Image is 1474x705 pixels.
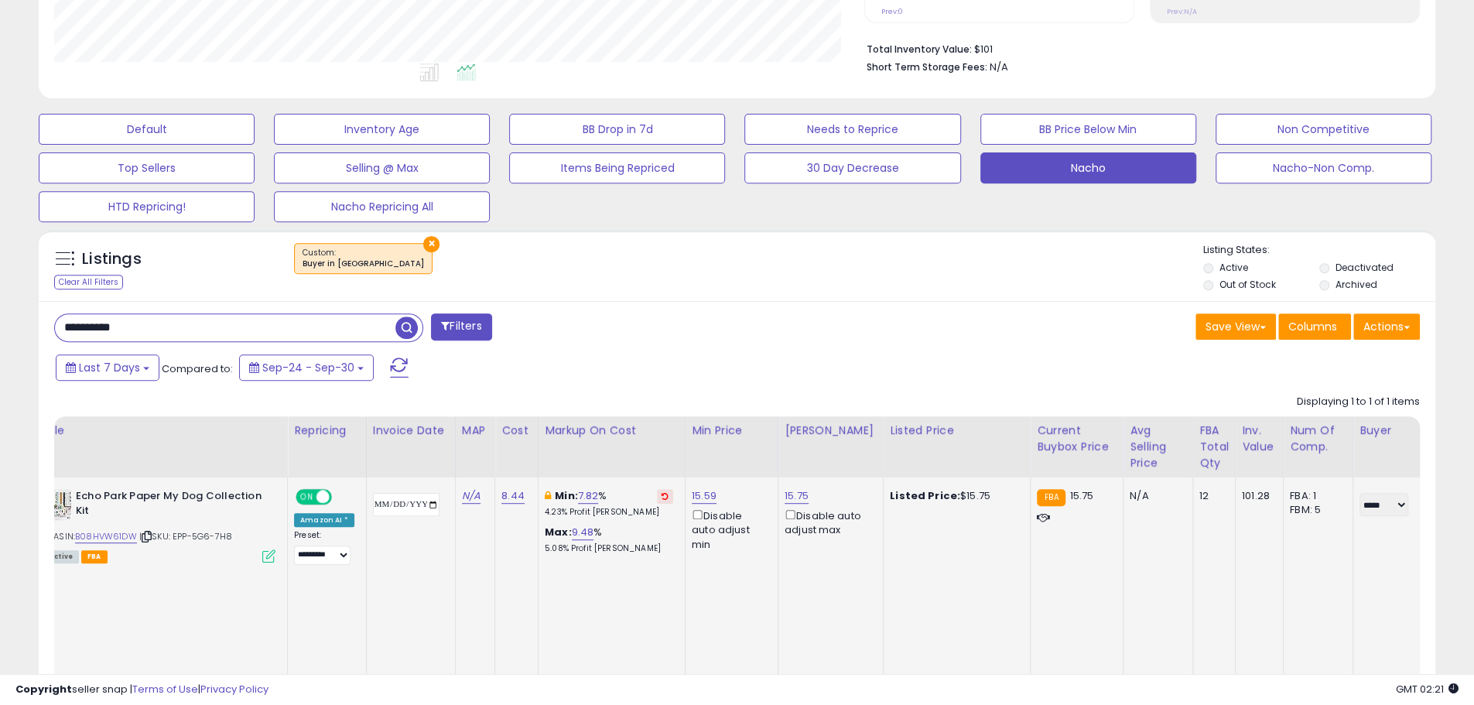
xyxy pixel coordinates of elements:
button: Columns [1278,313,1351,340]
button: BB Price Below Min [980,114,1196,145]
p: Listing States: [1203,243,1435,258]
button: Non Competitive [1216,114,1431,145]
div: Clear All Filters [54,275,123,289]
span: N/A [990,60,1008,74]
div: Title [39,423,281,439]
th: The percentage added to the cost of goods (COGS) that forms the calculator for Min & Max prices. [538,416,685,477]
small: FBA [1037,489,1065,506]
div: Num of Comp. [1290,423,1346,455]
a: 15.75 [785,488,809,504]
div: Inv. value [1242,423,1277,455]
button: Nacho [980,152,1196,183]
div: % [545,525,673,554]
div: $15.75 [890,489,1018,503]
span: All listings currently available for purchase on Amazon [43,550,79,563]
span: | SKU: EPP-5G6-7H8 [139,530,232,542]
button: Default [39,114,255,145]
h5: Listings [82,248,142,270]
div: Min Price [692,423,771,439]
th: CSV column name: cust_attr_3_Invoice Date [366,416,455,477]
label: Deactivated [1335,261,1393,274]
a: Terms of Use [132,682,198,696]
a: 7.82 [578,488,599,504]
button: BB Drop in 7d [509,114,725,145]
div: 101.28 [1242,489,1271,503]
span: 15.75 [1069,488,1093,503]
small: Prev: 0 [881,7,903,16]
div: seller snap | | [15,683,268,697]
b: Min: [555,488,578,503]
div: Avg Selling Price [1130,423,1186,471]
div: N/A [1130,489,1181,503]
span: ON [297,491,316,504]
div: Buyer [1359,423,1416,439]
a: 8.44 [501,488,525,504]
div: ASIN: [43,489,275,561]
a: Privacy Policy [200,682,268,696]
div: Disable auto adjust min [692,507,766,552]
div: FBA Total Qty [1199,423,1229,471]
b: Max: [545,525,572,539]
button: Last 7 Days [56,354,159,381]
div: Markup on Cost [545,423,679,439]
button: × [423,236,439,252]
div: % [545,489,673,518]
span: Last 7 Days [79,360,140,375]
div: Invoice Date [373,423,449,439]
label: Archived [1335,278,1377,291]
div: Displaying 1 to 1 of 1 items [1297,395,1420,409]
a: 9.48 [572,525,594,540]
div: Preset: [294,530,354,565]
button: Needs to Reprice [744,114,960,145]
th: CSV column name: cust_attr_1_Buyer [1353,416,1422,477]
div: FBA: 1 [1290,489,1341,503]
span: Compared to: [162,361,233,376]
button: Top Sellers [39,152,255,183]
strong: Copyright [15,682,72,696]
button: Filters [431,313,491,341]
div: Current Buybox Price [1037,423,1117,455]
a: 15.59 [692,488,716,504]
b: Echo Park Paper My Dog Collection Kit [76,489,264,522]
p: 5.08% Profit [PERSON_NAME] [545,543,673,554]
label: Active [1219,261,1247,274]
button: Selling @ Max [274,152,490,183]
div: Disable auto adjust max [785,507,871,537]
button: Actions [1353,313,1420,340]
button: Nacho Repricing All [274,191,490,222]
span: Columns [1288,319,1337,334]
span: 2025-10-9 02:21 GMT [1396,682,1459,696]
div: MAP [462,423,488,439]
div: Repricing [294,423,360,439]
span: OFF [330,491,354,504]
span: Sep-24 - Sep-30 [262,360,354,375]
button: Save View [1195,313,1276,340]
div: Buyer in [GEOGRAPHIC_DATA] [303,258,424,269]
button: Items Being Repriced [509,152,725,183]
button: HTD Repricing! [39,191,255,222]
div: Cost [501,423,532,439]
img: 51oYXnn01BL._SL40_.jpg [43,489,72,520]
button: 30 Day Decrease [744,152,960,183]
div: Listed Price [890,423,1024,439]
div: 12 [1199,489,1223,503]
small: Prev: N/A [1167,7,1197,16]
b: Listed Price: [890,488,960,503]
span: Custom: [303,247,424,270]
div: Amazon AI * [294,513,354,527]
li: $101 [867,39,1408,57]
div: [PERSON_NAME] [785,423,877,439]
button: Inventory Age [274,114,490,145]
button: Nacho-Non Comp. [1216,152,1431,183]
a: N/A [462,488,481,504]
p: 4.23% Profit [PERSON_NAME] [545,507,673,518]
label: Out of Stock [1219,278,1275,291]
div: FBM: 5 [1290,503,1341,517]
button: Sep-24 - Sep-30 [239,354,374,381]
a: B08HVW61DW [75,530,137,543]
span: FBA [81,550,108,563]
b: Total Inventory Value: [867,43,972,56]
b: Short Term Storage Fees: [867,60,987,74]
